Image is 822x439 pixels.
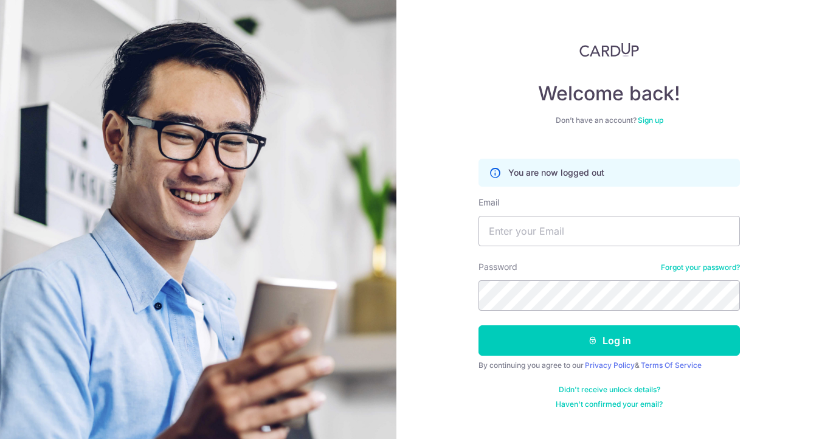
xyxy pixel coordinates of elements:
[638,116,663,125] a: Sign up
[478,81,740,106] h4: Welcome back!
[478,216,740,246] input: Enter your Email
[478,196,499,209] label: Email
[478,116,740,125] div: Don’t have an account?
[556,399,663,409] a: Haven't confirmed your email?
[661,263,740,272] a: Forgot your password?
[641,361,702,370] a: Terms Of Service
[585,361,635,370] a: Privacy Policy
[478,325,740,356] button: Log in
[478,361,740,370] div: By continuing you agree to our &
[508,167,604,179] p: You are now logged out
[559,385,660,395] a: Didn't receive unlock details?
[478,261,517,273] label: Password
[579,43,639,57] img: CardUp Logo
